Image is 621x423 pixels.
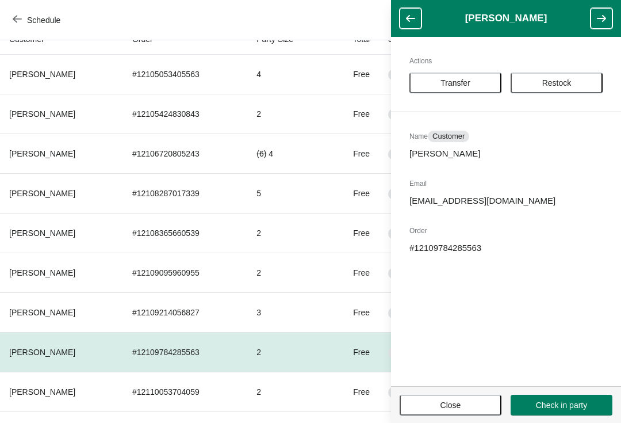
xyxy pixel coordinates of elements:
[400,395,501,416] button: Close
[247,173,327,213] td: 5
[328,292,379,332] td: Free
[247,292,327,332] td: 3
[409,148,603,159] p: [PERSON_NAME]
[409,55,603,67] h2: Actions
[511,395,612,416] button: Check in party
[9,268,75,277] span: [PERSON_NAME]
[9,308,75,317] span: [PERSON_NAME]
[256,149,266,158] del: ( 6 )
[409,178,603,189] h2: Email
[432,132,465,141] span: Customer
[247,253,327,292] td: 2
[328,134,379,173] td: Free
[9,109,75,119] span: [PERSON_NAME]
[409,242,603,254] p: # 12109784285563
[328,213,379,253] td: Free
[536,401,587,410] span: Check in party
[9,149,75,158] span: [PERSON_NAME]
[247,332,327,372] td: 2
[247,213,327,253] td: 2
[123,134,247,173] td: # 12106720805243
[511,73,603,93] button: Restock
[123,292,247,332] td: # 12109214056827
[328,372,379,411] td: Free
[123,253,247,292] td: # 12109095960955
[409,73,501,93] button: Transfer
[27,16,60,25] span: Schedule
[9,189,75,198] span: [PERSON_NAME]
[409,225,603,237] h2: Order
[328,332,379,372] td: Free
[440,78,470,87] span: Transfer
[247,94,327,134] td: 2
[328,94,379,134] td: Free
[542,78,572,87] span: Restock
[123,55,247,94] td: # 12105053405563
[123,173,247,213] td: # 12108287017339
[9,70,75,79] span: [PERSON_NAME]
[421,13,591,24] h1: [PERSON_NAME]
[328,253,379,292] td: Free
[328,173,379,213] td: Free
[123,213,247,253] td: # 12108365660539
[247,372,327,411] td: 2
[9,228,75,238] span: [PERSON_NAME]
[6,10,70,31] button: Schedule
[123,372,247,411] td: # 12110053704059
[247,134,327,173] td: 4
[409,131,603,142] h2: Name
[409,195,603,207] p: [EMAIL_ADDRESS][DOMAIN_NAME]
[328,55,379,94] td: Free
[123,94,247,134] td: # 12105424830843
[9,348,75,357] span: [PERSON_NAME]
[247,55,327,94] td: 4
[9,387,75,397] span: [PERSON_NAME]
[440,401,461,410] span: Close
[123,332,247,372] td: # 12109784285563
